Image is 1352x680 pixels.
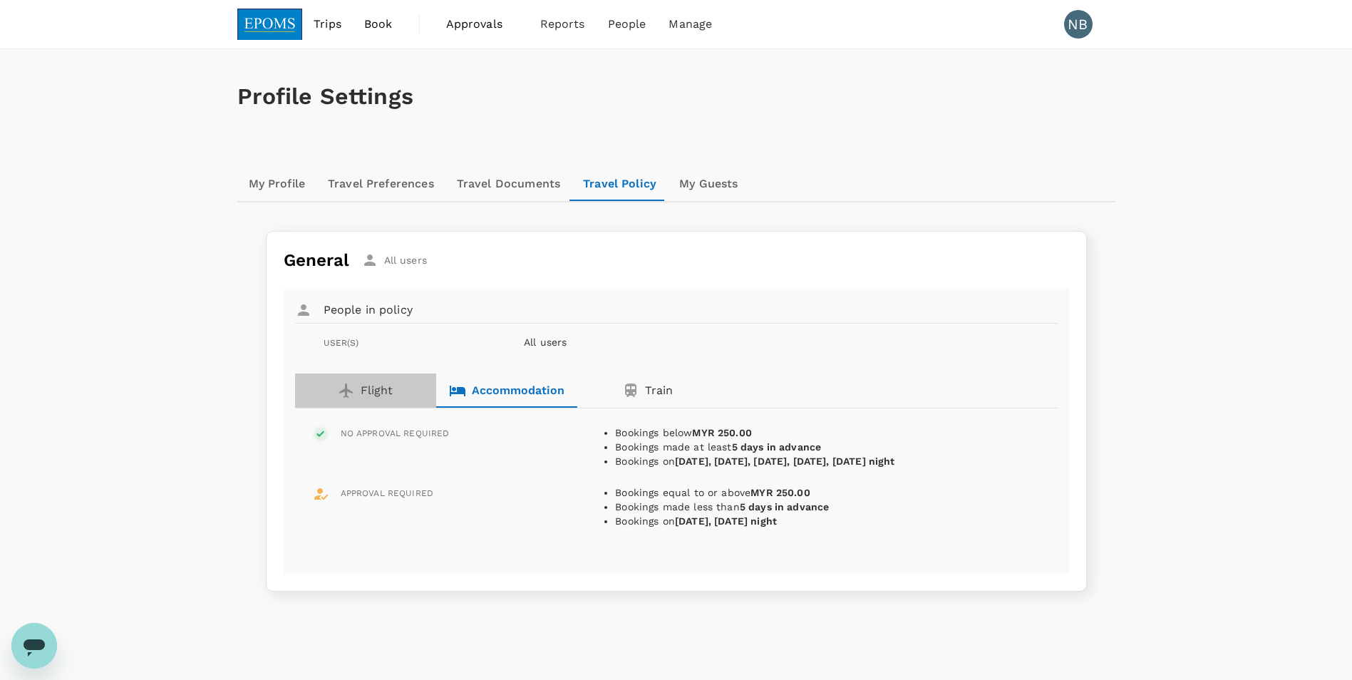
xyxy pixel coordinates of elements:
[1064,10,1093,38] div: NB
[668,167,749,201] a: My Guests
[237,9,303,40] img: EPOMS SDN BHD
[750,487,810,498] b: MYR 250.00
[237,167,317,201] a: My Profile
[361,252,427,269] div: All users
[524,335,995,349] p: All users
[608,16,646,33] span: People
[314,16,341,33] span: Trips
[361,382,393,399] p: Flight
[341,487,434,501] span: APPROVAL REQUIRED
[316,167,445,201] a: Travel Preferences
[446,16,517,33] span: Approvals
[740,501,830,512] b: 5 days in advance
[675,515,777,527] b: [DATE], [DATE] night
[615,485,1040,500] li: Bookings equal to or above
[472,382,564,399] p: Accommodation
[669,16,712,33] span: Manage
[11,623,57,669] iframe: Button to launch messaging window
[615,426,1040,440] li: Bookings below
[324,300,413,320] h6: People in policy
[572,167,668,201] a: Travel Policy
[324,338,359,348] span: USER(S)
[445,167,572,201] a: Travel Documents
[284,249,350,272] h5: General
[540,16,585,33] span: Reports
[341,427,450,441] span: NO APPROVAL REQUIRED
[732,441,822,453] b: 5 days in advance
[675,455,895,467] b: [DATE], [DATE], [DATE], [DATE], [DATE] night
[645,382,673,399] p: Train
[615,514,1040,528] li: Bookings on
[237,83,1115,110] h1: Profile Settings
[692,427,752,438] b: MYR 250.00
[615,454,1040,468] li: Bookings on
[364,16,393,33] span: Book
[615,440,1040,454] li: Bookings made at least
[615,500,1040,514] li: Bookings made less than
